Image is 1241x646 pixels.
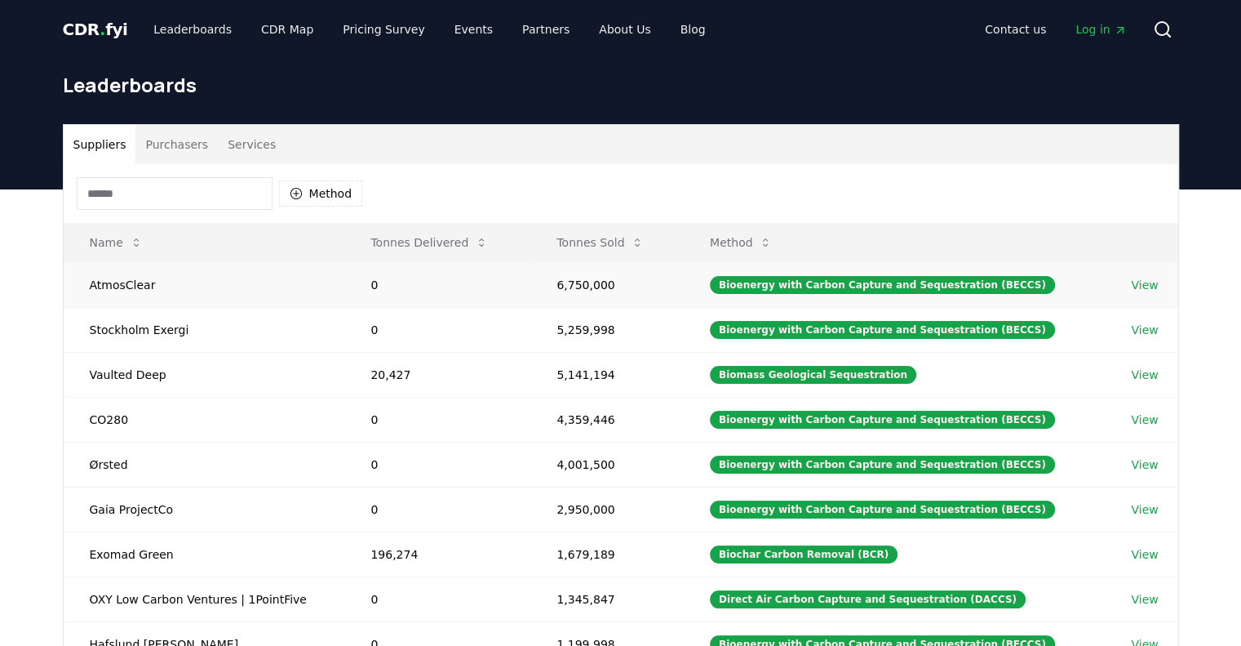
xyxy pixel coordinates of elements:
td: Exomad Green [64,532,345,577]
button: Purchasers [135,125,218,164]
td: OXY Low Carbon Ventures | 1PointFive [64,577,345,621]
button: Method [279,180,363,207]
button: Suppliers [64,125,136,164]
a: View [1131,546,1158,563]
div: Bioenergy with Carbon Capture and Sequestration (BECCS) [710,276,1055,294]
div: Direct Air Carbon Capture and Sequestration (DACCS) [710,590,1026,608]
a: Contact us [972,15,1059,44]
span: CDR fyi [63,20,128,39]
button: Tonnes Sold [543,226,657,259]
a: View [1131,457,1158,473]
td: AtmosClear [64,262,345,307]
a: View [1131,501,1158,518]
button: Method [697,226,786,259]
a: Pricing Survey [330,15,437,44]
td: 0 [344,307,530,352]
td: 4,001,500 [530,442,684,487]
td: Gaia ProjectCo [64,487,345,532]
button: Tonnes Delivered [357,226,501,259]
a: About Us [586,15,663,44]
a: Events [441,15,506,44]
div: Bioenergy with Carbon Capture and Sequestration (BECCS) [710,411,1055,429]
td: Ørsted [64,442,345,487]
a: Partners [509,15,583,44]
td: 0 [344,397,530,442]
td: 2,950,000 [530,487,684,532]
td: 4,359,446 [530,397,684,442]
a: Blog [667,15,719,44]
a: Leaderboards [140,15,245,44]
button: Services [218,125,286,164]
td: 5,141,194 [530,352,684,397]
td: 20,427 [344,352,530,397]
td: 0 [344,262,530,307]
div: Bioenergy with Carbon Capture and Sequestration (BECCS) [710,501,1055,519]
div: Bioenergy with Carbon Capture and Sequestration (BECCS) [710,321,1055,339]
span: . [100,20,105,39]
a: CDR Map [248,15,326,44]
td: 6,750,000 [530,262,684,307]
nav: Main [972,15,1139,44]
a: CDR.fyi [63,18,128,41]
td: 5,259,998 [530,307,684,352]
td: 1,345,847 [530,577,684,621]
a: View [1131,591,1158,608]
a: View [1131,322,1158,338]
nav: Main [140,15,718,44]
td: 1,679,189 [530,532,684,577]
a: Log in [1062,15,1139,44]
td: 0 [344,442,530,487]
a: View [1131,277,1158,293]
td: 0 [344,577,530,621]
td: 196,274 [344,532,530,577]
td: CO280 [64,397,345,442]
div: Biochar Carbon Removal (BCR) [710,546,898,564]
td: 0 [344,487,530,532]
h1: Leaderboards [63,72,1179,98]
td: Vaulted Deep [64,352,345,397]
div: Bioenergy with Carbon Capture and Sequestration (BECCS) [710,456,1055,474]
button: Name [77,226,156,259]
div: Biomass Geological Sequestration [710,366,916,384]
td: Stockholm Exergi [64,307,345,352]
span: Log in [1075,21,1126,38]
a: View [1131,412,1158,428]
a: View [1131,367,1158,383]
